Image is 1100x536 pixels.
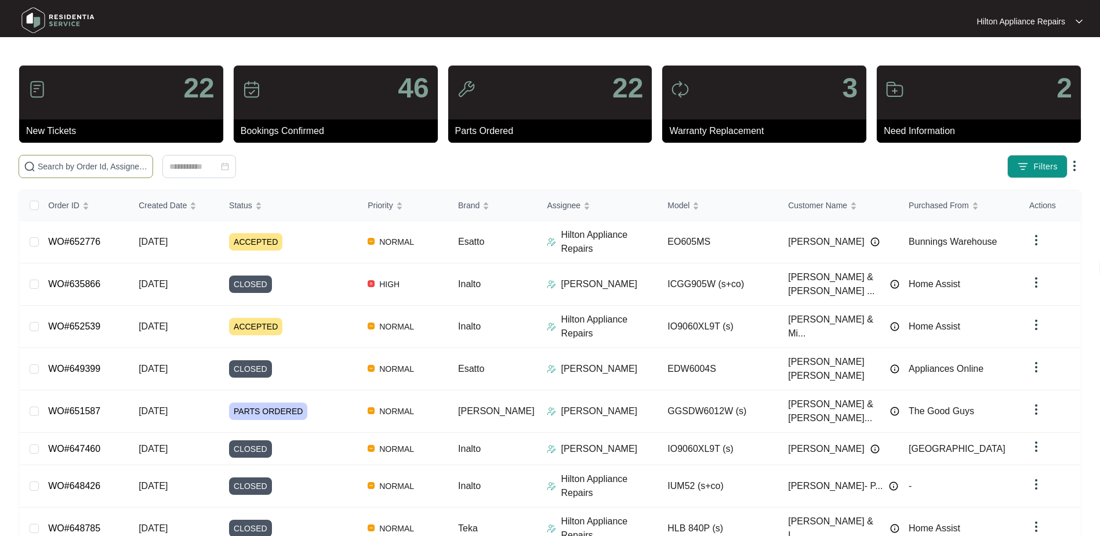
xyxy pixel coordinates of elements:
span: Purchased From [909,199,968,212]
img: icon [242,80,261,99]
span: Filters [1033,161,1058,173]
span: Created Date [139,199,187,212]
span: NORMAL [375,479,419,493]
p: 46 [398,74,429,102]
span: NORMAL [375,521,419,535]
th: Purchased From [899,190,1020,221]
p: [PERSON_NAME] [561,362,637,376]
img: Vercel Logo [368,365,375,372]
img: Assigner Icon [547,444,556,454]
span: CLOSED [229,477,272,495]
img: dropdown arrow [1029,276,1043,289]
th: Actions [1020,190,1080,221]
p: 3 [842,74,858,102]
p: 22 [612,74,643,102]
a: WO#652776 [48,237,100,247]
img: filter icon [1017,161,1029,172]
span: The Good Guys [909,406,974,416]
p: Hilton Appliance Repairs [561,228,658,256]
th: Brand [449,190,538,221]
span: Home Assist [909,279,960,289]
span: CLOSED [229,276,272,293]
img: icon [28,80,46,99]
a: WO#651587 [48,406,100,416]
span: NORMAL [375,442,419,456]
span: Order ID [48,199,79,212]
span: PARTS ORDERED [229,403,307,420]
span: NORMAL [375,362,419,376]
span: Bunnings Warehouse [909,237,997,247]
img: search-icon [24,161,35,172]
button: filter iconFilters [1007,155,1068,178]
td: IO9060XL9T (s) [658,433,779,465]
img: Info icon [870,444,880,454]
img: dropdown arrow [1029,440,1043,454]
p: New Tickets [26,124,223,138]
img: icon [457,80,475,99]
img: Assigner Icon [547,407,556,416]
span: [DATE] [139,321,168,331]
a: WO#647460 [48,444,100,454]
span: Inalto [458,481,481,491]
img: Info icon [890,280,899,289]
span: [PERSON_NAME] & [PERSON_NAME]... [788,397,884,425]
img: icon [885,80,904,99]
td: EO605MS [658,221,779,263]
img: dropdown arrow [1029,233,1043,247]
img: dropdown arrow [1029,360,1043,374]
a: WO#648426 [48,481,100,491]
span: [GEOGRAPHIC_DATA] [909,444,1005,454]
span: [PERSON_NAME] [PERSON_NAME] [788,355,884,383]
img: dropdown arrow [1029,477,1043,491]
span: Inalto [458,321,481,331]
img: Info icon [890,322,899,331]
span: Home Assist [909,523,960,533]
img: Vercel Logo [368,482,375,489]
span: Esatto [458,237,484,247]
span: Inalto [458,444,481,454]
span: CLOSED [229,440,272,458]
img: Info icon [889,481,898,491]
img: Assigner Icon [547,280,556,289]
img: Assigner Icon [547,481,556,491]
td: IUM52 (s+co) [658,465,779,508]
p: 2 [1057,74,1072,102]
p: [PERSON_NAME] [561,277,637,291]
th: Created Date [129,190,220,221]
p: Bookings Confirmed [241,124,438,138]
span: [DATE] [139,279,168,289]
span: Customer Name [788,199,847,212]
span: Appliances Online [909,364,983,374]
a: WO#649399 [48,364,100,374]
p: Hilton Appliance Repairs [561,313,658,341]
p: 22 [183,74,214,102]
span: NORMAL [375,404,419,418]
p: Parts Ordered [455,124,652,138]
img: dropdown arrow [1068,159,1081,173]
th: Priority [358,190,449,221]
p: Warranty Replacement [669,124,866,138]
img: Vercel Logo [368,445,375,452]
img: Vercel Logo [368,407,375,414]
span: [DATE] [139,364,168,374]
img: Info icon [870,237,880,247]
img: residentia service logo [17,3,99,38]
img: Vercel Logo [368,524,375,531]
td: ICGG905W (s+co) [658,263,779,306]
span: Home Assist [909,321,960,331]
td: GGSDW6012W (s) [658,390,779,433]
img: Assigner Icon [547,322,556,331]
p: Hilton Appliance Repairs [561,472,658,500]
span: [DATE] [139,523,168,533]
img: icon [671,80,689,99]
span: NORMAL [375,320,419,334]
span: [DATE] [139,481,168,491]
span: Inalto [458,279,481,289]
td: EDW6004S [658,348,779,390]
span: Teka [458,523,478,533]
p: [PERSON_NAME] [561,442,637,456]
span: [DATE] [139,444,168,454]
th: Assignee [538,190,658,221]
span: ACCEPTED [229,233,282,251]
span: [PERSON_NAME]- P... [788,479,883,493]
